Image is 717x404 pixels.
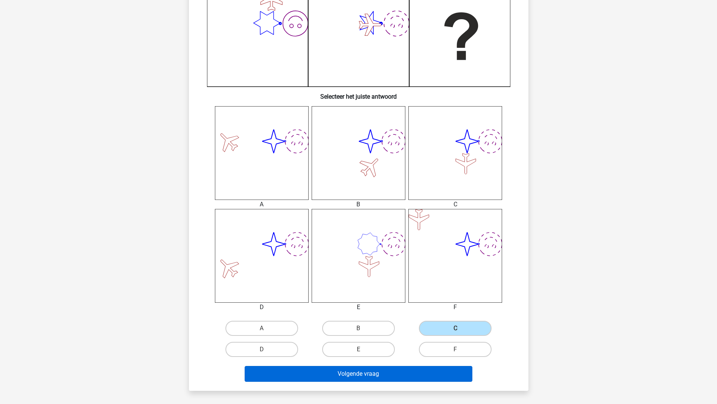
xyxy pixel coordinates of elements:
button: Volgende vraag [245,366,472,382]
label: C [419,321,492,336]
label: D [225,342,298,357]
div: C [403,200,508,209]
div: D [209,303,314,312]
label: B [322,321,395,336]
div: A [209,200,314,209]
h6: Selecteer het juiste antwoord [201,87,516,100]
div: B [306,200,411,209]
div: F [403,303,508,312]
label: E [322,342,395,357]
label: F [419,342,492,357]
label: A [225,321,298,336]
div: E [306,303,411,312]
